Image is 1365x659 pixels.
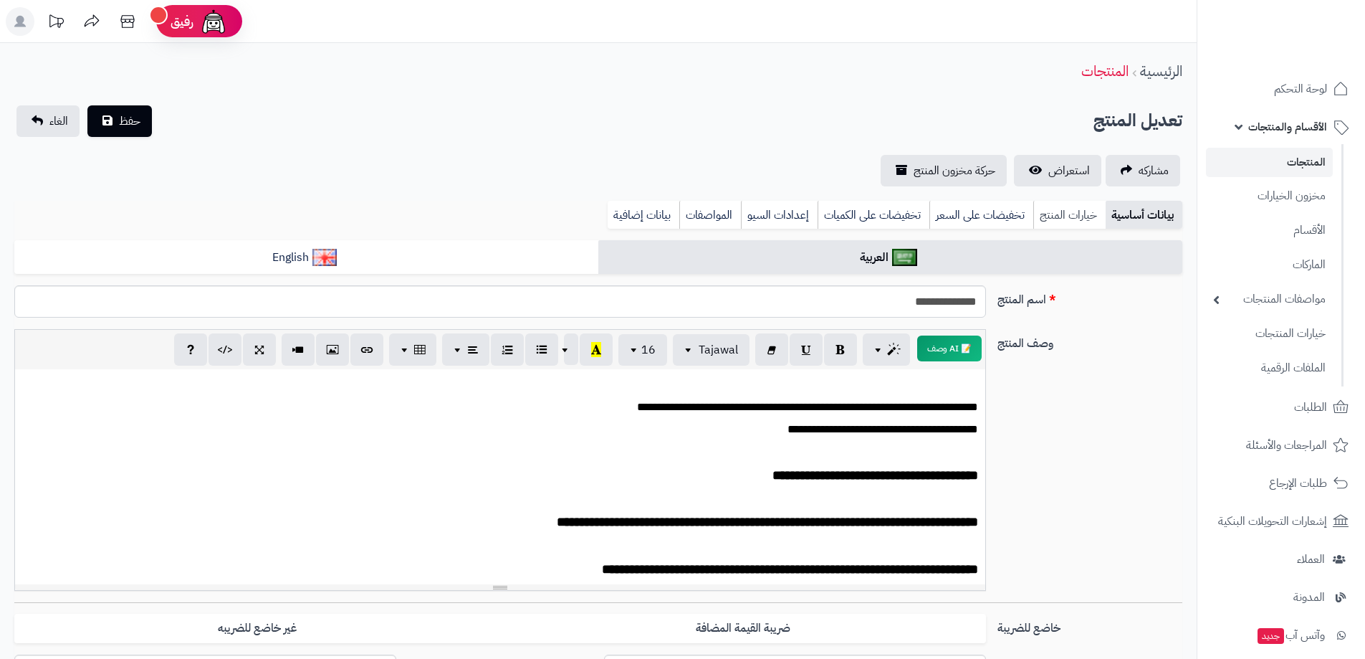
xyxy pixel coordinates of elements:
[992,285,1188,308] label: اسم المنتج
[1206,72,1356,106] a: لوحة التحكم
[1081,60,1129,82] a: المنتجات
[818,201,929,229] a: تخفيضات على الكميات
[1274,79,1327,99] span: لوحة التحكم
[1140,60,1182,82] a: الرئيسية
[929,201,1033,229] a: تخفيضات على السعر
[741,201,818,229] a: إعدادات السيو
[1297,549,1325,569] span: العملاء
[87,105,152,137] button: حفظ
[49,113,68,130] span: الغاء
[1293,587,1325,607] span: المدونة
[1256,625,1325,645] span: وآتس آب
[992,329,1188,352] label: وصف المنتج
[171,13,193,30] span: رفيق
[1014,155,1101,186] a: استعراض
[641,341,656,359] span: 16
[679,201,741,229] a: المواصفات
[1106,155,1180,186] a: مشاركه
[1206,250,1333,280] a: الماركات
[1033,201,1106,229] a: خيارات المنتج
[38,7,74,39] a: تحديثات المنصة
[1246,435,1327,455] span: المراجعات والأسئلة
[1268,39,1351,69] img: logo-2.png
[881,155,1007,186] a: حركة مخزون المنتج
[1218,511,1327,531] span: إشعارات التحويلات البنكية
[917,336,982,361] button: 📝 AI وصف
[892,249,917,266] img: العربية
[1048,162,1090,179] span: استعراض
[16,105,80,137] a: الغاء
[312,249,337,266] img: English
[1093,106,1182,136] h2: تعديل المنتج
[199,7,228,36] img: ai-face.png
[914,162,995,179] span: حركة مخزون المنتج
[1206,181,1333,212] a: مخزون الخيارات
[1106,201,1182,229] a: بيانات أساسية
[1206,284,1333,315] a: مواصفات المنتجات
[14,614,500,643] label: غير خاضع للضريبه
[1206,504,1356,539] a: إشعارات التحويلات البنكية
[1206,542,1356,577] a: العملاء
[1206,428,1356,463] a: المراجعات والأسئلة
[119,113,140,130] span: حفظ
[14,240,598,275] a: English
[1206,390,1356,425] a: الطلبات
[1139,162,1169,179] span: مشاركه
[1206,353,1333,384] a: الملفات الرقمية
[1294,397,1327,417] span: الطلبات
[1206,466,1356,501] a: طلبات الإرجاع
[1206,580,1356,615] a: المدونة
[500,614,986,643] label: ضريبة القيمة المضافة
[608,201,679,229] a: بيانات إضافية
[699,341,738,359] span: Tajawal
[1206,148,1333,177] a: المنتجات
[1258,628,1284,644] span: جديد
[618,334,667,366] button: 16
[1206,215,1333,246] a: الأقسام
[1206,318,1333,349] a: خيارات المنتجات
[673,334,749,366] button: Tajawal
[598,240,1182,275] a: العربية
[1269,473,1327,493] span: طلبات الإرجاع
[1206,618,1356,653] a: وآتس آبجديد
[992,614,1188,637] label: خاضع للضريبة
[1248,117,1327,137] span: الأقسام والمنتجات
